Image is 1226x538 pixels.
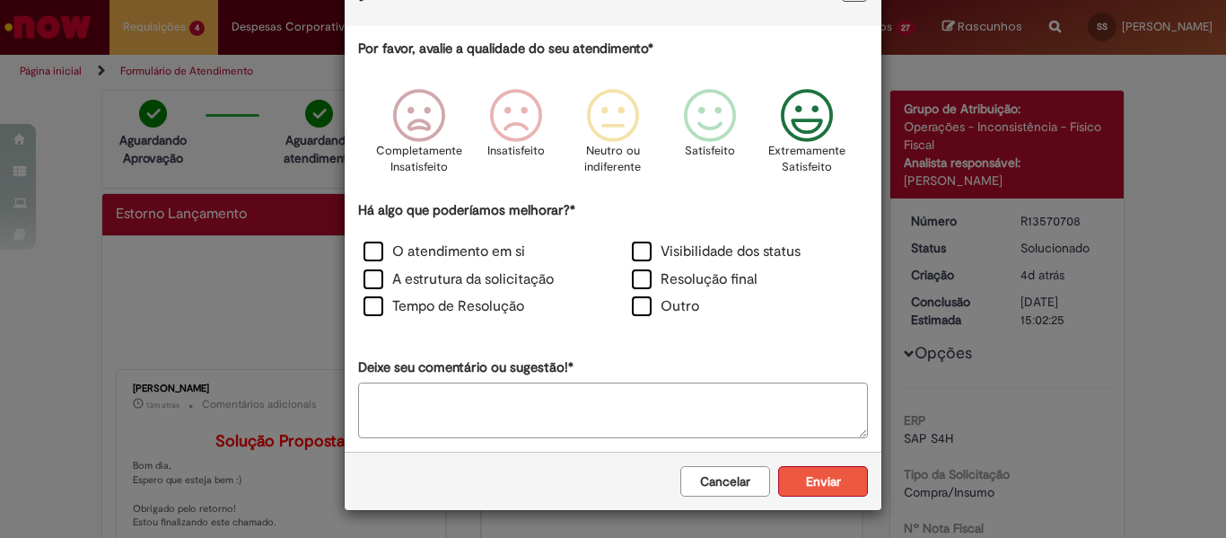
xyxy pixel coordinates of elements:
button: Enviar [778,466,868,497]
p: Insatisfeito [487,143,545,160]
p: Satisfeito [685,143,735,160]
p: Completamente Insatisfeito [376,143,462,176]
label: Por favor, avalie a qualidade do seu atendimento* [358,40,653,58]
p: Extremamente Satisfeito [768,143,845,176]
label: Deixe seu comentário ou sugestão!* [358,358,574,377]
div: Satisfeito [664,75,756,198]
label: Visibilidade dos status [632,242,801,262]
label: O atendimento em si [363,242,525,262]
div: Insatisfeito [470,75,562,198]
label: Tempo de Resolução [363,296,524,317]
p: Neutro ou indiferente [581,143,645,176]
button: Cancelar [680,466,770,497]
label: Resolução final [632,269,757,290]
label: A estrutura da solicitação [363,269,554,290]
div: Completamente Insatisfeito [372,75,464,198]
div: Extremamente Satisfeito [761,75,853,198]
div: Há algo que poderíamos melhorar?* [358,201,868,322]
div: Neutro ou indiferente [567,75,659,198]
label: Outro [632,296,699,317]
